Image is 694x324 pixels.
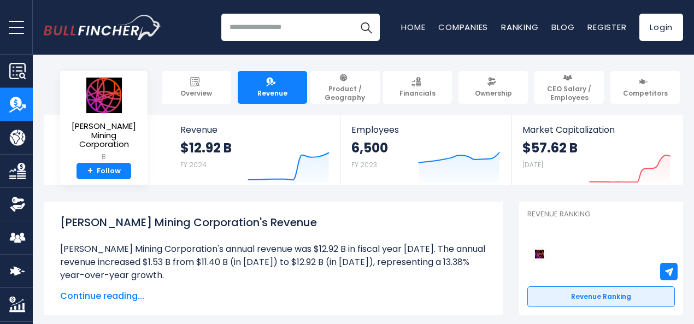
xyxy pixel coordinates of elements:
[527,210,675,219] p: Revenue Ranking
[169,115,340,185] a: Revenue $12.92 B FY 2024
[9,196,26,213] img: Ownership
[522,139,578,156] strong: $57.62 B
[351,139,388,156] strong: 6,500
[69,152,139,162] small: B
[180,160,207,169] small: FY 2024
[180,89,212,98] span: Overview
[534,71,604,104] a: CEO Salary / Employees
[527,286,675,307] a: Revenue Ranking
[533,248,546,261] img: Barrick Mining Corporation competitors logo
[310,71,380,104] a: Product / Geography
[44,15,161,40] a: Go to homepage
[539,85,599,102] span: CEO Salary / Employees
[458,71,528,104] a: Ownership
[551,21,574,33] a: Blog
[399,89,436,98] span: Financials
[501,21,538,33] a: Ranking
[60,214,486,231] h1: [PERSON_NAME] Mining Corporation's Revenue
[340,115,510,185] a: Employees 6,500 FY 2023
[68,76,139,163] a: [PERSON_NAME] Mining Corporation B
[351,125,499,135] span: Employees
[522,160,543,169] small: [DATE]
[639,14,683,41] a: Login
[383,71,452,104] a: Financials
[610,71,680,104] a: Competitors
[77,163,131,180] a: +Follow
[69,122,139,149] span: [PERSON_NAME] Mining Corporation
[180,125,330,135] span: Revenue
[44,15,162,40] img: Bullfincher logo
[351,160,377,169] small: FY 2023
[162,71,231,104] a: Overview
[401,21,425,33] a: Home
[623,89,668,98] span: Competitors
[352,14,380,41] button: Search
[180,139,232,156] strong: $12.92 B
[87,166,93,176] strong: +
[238,71,307,104] a: Revenue
[522,125,671,135] span: Market Capitalization
[511,115,682,185] a: Market Capitalization $57.62 B [DATE]
[315,85,375,102] span: Product / Geography
[475,89,512,98] span: Ownership
[60,290,486,303] span: Continue reading...
[438,21,488,33] a: Companies
[587,21,626,33] a: Register
[60,243,486,282] li: [PERSON_NAME] Mining Corporation's annual revenue was $12.92 B in fiscal year [DATE]. The annual ...
[257,89,287,98] span: Revenue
